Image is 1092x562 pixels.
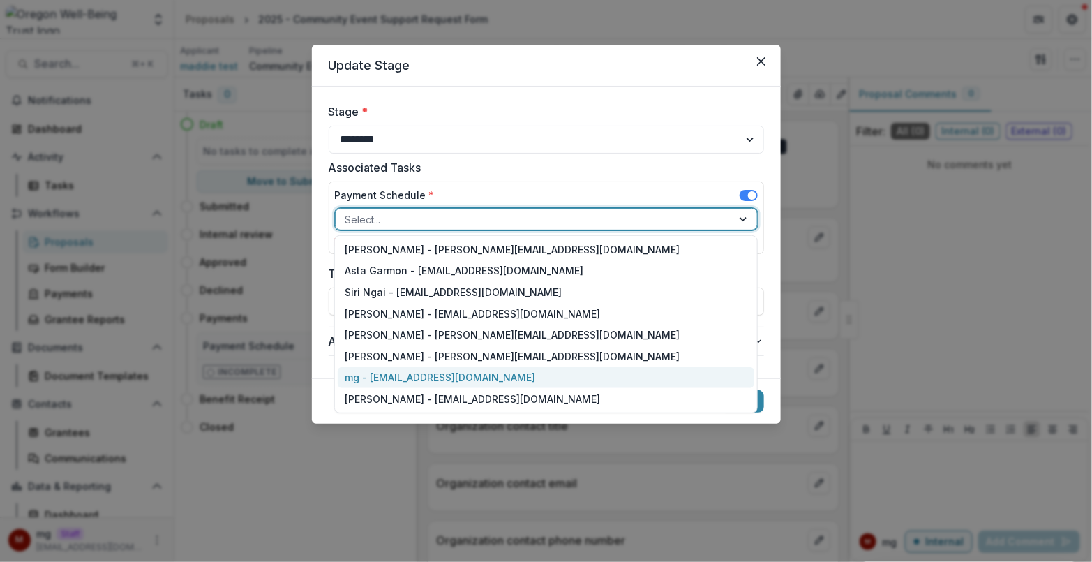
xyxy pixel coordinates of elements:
[329,333,753,350] span: Advanced Configuration
[338,324,754,346] div: [PERSON_NAME] - [PERSON_NAME][EMAIL_ADDRESS][DOMAIN_NAME]
[312,45,781,87] header: Update Stage
[338,281,754,303] div: Siri Ngai - [EMAIL_ADDRESS][DOMAIN_NAME]
[338,388,754,410] div: [PERSON_NAME] - [EMAIL_ADDRESS][DOMAIN_NAME]
[335,188,435,202] label: Payment Schedule
[329,159,756,176] label: Associated Tasks
[338,303,754,325] div: [PERSON_NAME] - [EMAIL_ADDRESS][DOMAIN_NAME]
[338,239,754,260] div: [PERSON_NAME] - [PERSON_NAME][EMAIL_ADDRESS][DOMAIN_NAME]
[750,50,772,73] button: Close
[329,265,756,282] label: Task Due Date
[338,367,754,389] div: mg - [EMAIL_ADDRESS][DOMAIN_NAME]
[329,103,756,120] label: Stage
[329,327,764,355] button: Advanced Configuration
[338,346,754,367] div: [PERSON_NAME] - [PERSON_NAME][EMAIL_ADDRESS][DOMAIN_NAME]
[338,260,754,282] div: Asta Garmon - [EMAIL_ADDRESS][DOMAIN_NAME]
